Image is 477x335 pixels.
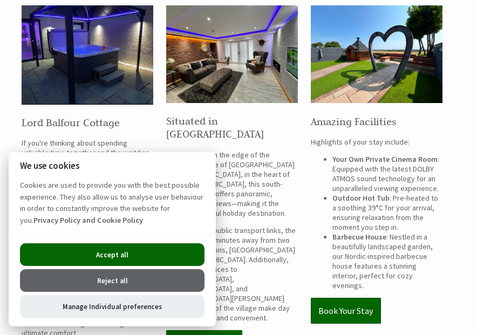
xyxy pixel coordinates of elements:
li: : Pre-heated to a soothing 39°C for your arrival, ensuring relaxation from the moment you step in. [332,193,442,232]
p: Highlights of your stay include: [311,137,442,147]
button: Reject all [20,269,205,292]
button: Accept all [20,243,205,266]
strong: Outdoor Hot Tub [332,193,390,203]
p: If you're thinking about spending valuable time together and the wait has been far too long, [PER... [22,138,153,235]
h2: Situated in [GEOGRAPHIC_DATA] [166,114,298,140]
h2: Lord Balfour Cottage [22,116,153,129]
p: With excellent public transport links, the cottage is just minutes away from two local train stat... [166,225,298,323]
strong: Barbecue House [332,232,386,242]
h2: We use cookies [9,161,216,171]
li: : Equipped with the latest DOLBY ATMOS sound technology for an unparalleled viewing experience. [332,154,442,193]
p: Cookies are used to provide you with the best possible experience. They also allow us to analyse ... [9,180,216,234]
strong: Your Own Private Cinema Room [332,154,438,164]
button: Manage Individual preferences [20,295,205,318]
p: Tucked away on the edge of the charming village of [GEOGRAPHIC_DATA] of [GEOGRAPHIC_DATA], in the... [166,150,298,218]
a: Book Your Stay [311,298,381,324]
h2: Amazing Facilities [311,115,442,128]
li: : Nestled in a beautifully landscaped garden, our Nordic-inspired barbecue house features a stunn... [332,232,442,290]
a: Privacy Policy and Cookie Policy [33,215,143,225]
